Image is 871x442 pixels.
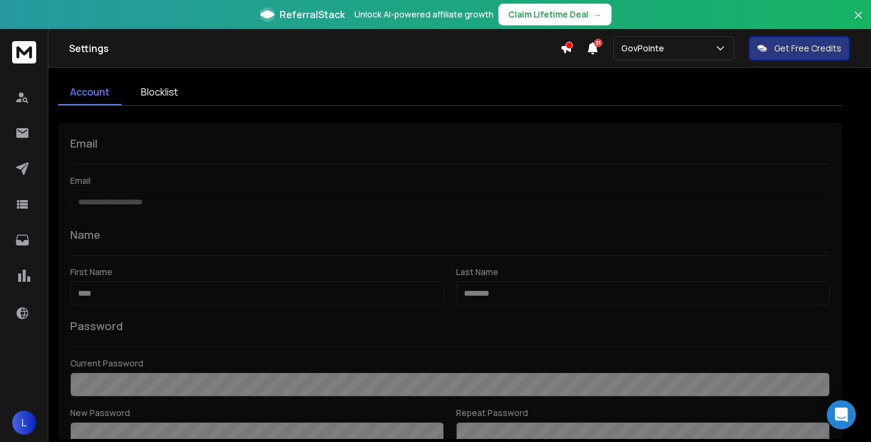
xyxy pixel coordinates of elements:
[12,411,36,435] button: L
[850,7,866,36] button: Close banner
[827,400,856,429] div: Open Intercom Messenger
[621,42,669,54] p: GovPointe
[498,4,612,25] button: Claim Lifetime Deal→
[774,42,841,54] p: Get Free Credits
[593,8,602,21] span: →
[58,80,122,105] a: Account
[354,8,494,21] p: Unlock AI-powered affiliate growth
[129,80,190,105] a: Blocklist
[69,41,560,56] h1: Settings
[749,36,850,60] button: Get Free Credits
[594,39,602,47] span: 31
[279,7,345,22] span: ReferralStack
